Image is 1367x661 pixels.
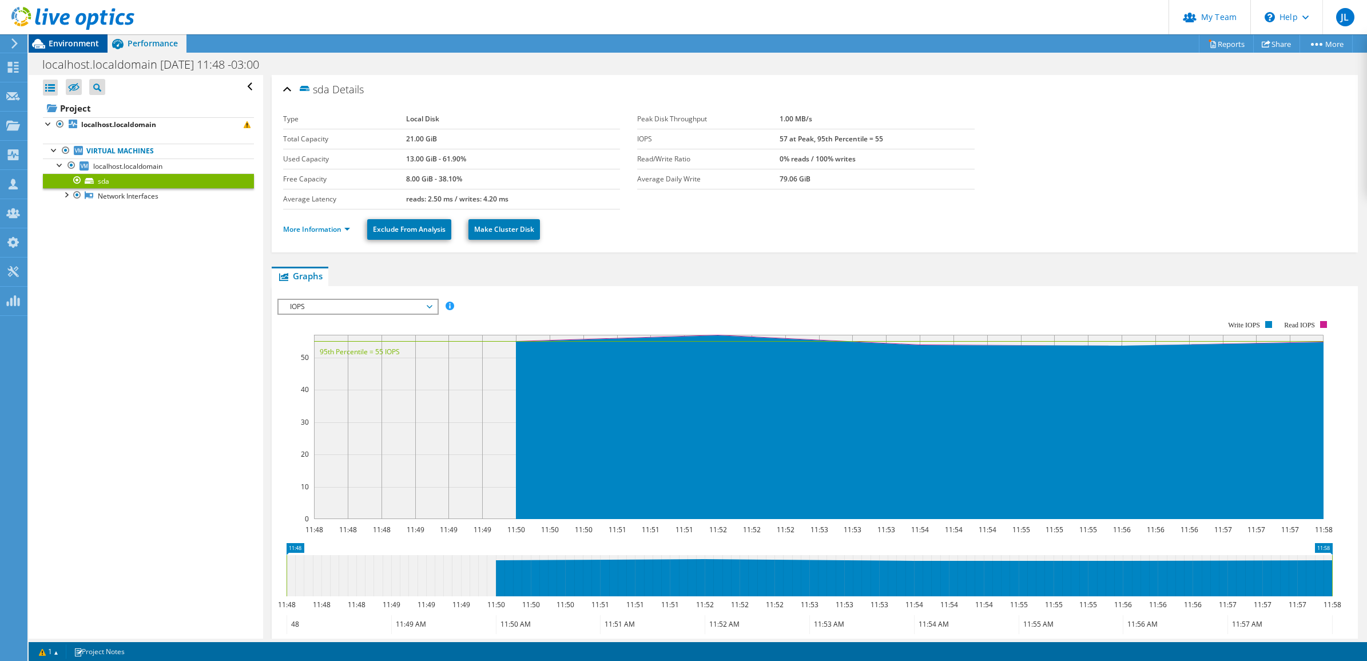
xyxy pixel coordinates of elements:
[1199,35,1254,53] a: Reports
[372,525,390,535] text: 11:48
[1253,35,1300,53] a: Share
[800,600,818,609] text: 11:53
[43,173,254,188] a: sda
[911,525,928,535] text: 11:54
[843,525,861,535] text: 11:53
[637,173,780,185] label: Average Daily Write
[1112,525,1130,535] text: 11:56
[37,58,277,71] h1: localhost.localdomain [DATE] 11:48 -03:00
[780,154,856,164] b: 0% reads / 100% writes
[556,600,574,609] text: 11:50
[905,600,923,609] text: 11:54
[301,385,309,394] text: 40
[877,525,895,535] text: 11:53
[417,600,435,609] text: 11:49
[283,113,406,125] label: Type
[1284,321,1315,329] text: Read IOPS
[675,525,693,535] text: 11:51
[382,600,400,609] text: 11:49
[1288,600,1306,609] text: 11:57
[1314,525,1332,535] text: 11:58
[626,600,643,609] text: 11:51
[641,525,659,535] text: 11:51
[1010,600,1027,609] text: 11:55
[277,270,323,282] span: Graphs
[320,347,400,357] text: 95th Percentile = 55 IOPS
[940,600,957,609] text: 11:54
[312,600,330,609] text: 11:48
[43,99,254,117] a: Project
[406,174,462,184] b: 8.00 GiB - 38.10%
[468,219,540,240] a: Make Cluster Disk
[406,134,437,144] b: 21.00 GiB
[1336,8,1354,26] span: JL
[608,525,626,535] text: 11:51
[301,417,309,427] text: 30
[452,600,470,609] text: 11:49
[332,82,364,96] span: Details
[1281,525,1298,535] text: 11:57
[473,525,491,535] text: 11:49
[1323,600,1341,609] text: 11:58
[1114,600,1131,609] text: 11:56
[1146,525,1164,535] text: 11:56
[367,219,451,240] a: Exclude From Analysis
[128,38,178,49] span: Performance
[31,644,66,659] a: 1
[298,82,329,96] span: sda
[780,174,810,184] b: 79.06 GiB
[574,525,592,535] text: 11:50
[1214,525,1231,535] text: 11:57
[541,525,558,535] text: 11:50
[43,188,254,203] a: Network Interfaces
[978,525,996,535] text: 11:54
[696,600,713,609] text: 11:52
[339,525,356,535] text: 11:48
[277,600,295,609] text: 11:48
[283,133,406,145] label: Total Capacity
[406,194,508,204] b: reads: 2.50 ms / writes: 4.20 ms
[1228,321,1260,329] text: Write IOPS
[283,153,406,165] label: Used Capacity
[1183,600,1201,609] text: 11:56
[283,193,406,205] label: Average Latency
[780,134,883,144] b: 57 at Peak, 95th Percentile = 55
[49,38,99,49] span: Environment
[301,353,309,362] text: 50
[1218,600,1236,609] text: 11:57
[66,644,133,659] a: Project Notes
[1149,600,1166,609] text: 11:56
[43,117,254,132] a: localhost.localdomain
[1265,12,1275,22] svg: \n
[661,600,678,609] text: 11:51
[637,133,780,145] label: IOPS
[975,600,992,609] text: 11:54
[507,525,524,535] text: 11:50
[406,525,424,535] text: 11:49
[1045,525,1063,535] text: 11:55
[637,113,780,125] label: Peak Disk Throughput
[870,600,888,609] text: 11:53
[1300,35,1353,53] a: More
[776,525,794,535] text: 11:52
[780,114,812,124] b: 1.00 MB/s
[283,173,406,185] label: Free Capacity
[305,514,309,524] text: 0
[709,525,726,535] text: 11:52
[43,159,254,173] a: localhost.localdomain
[730,600,748,609] text: 11:52
[810,525,828,535] text: 11:53
[1044,600,1062,609] text: 11:55
[93,161,162,171] span: localhost.localdomain
[347,600,365,609] text: 11:48
[1012,525,1030,535] text: 11:55
[439,525,457,535] text: 11:49
[591,600,609,609] text: 11:51
[43,144,254,159] a: Virtual Machines
[1253,600,1271,609] text: 11:57
[637,153,780,165] label: Read/Write Ratio
[522,600,539,609] text: 11:50
[835,600,853,609] text: 11:53
[81,120,156,129] b: localhost.localdomain
[283,224,350,234] a: More Information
